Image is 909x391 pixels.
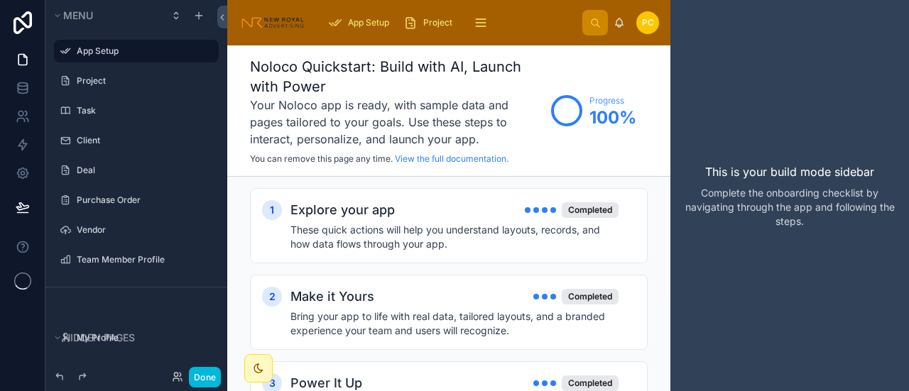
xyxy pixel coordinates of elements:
p: Complete the onboarding checklist by navigating through the app and following the steps. [682,186,898,228]
p: This is your build mode sidebar [705,163,874,180]
button: Done [189,367,221,387]
div: scrollable content [318,7,582,38]
label: Vendor [77,224,210,236]
button: Hidden pages [51,328,213,348]
button: Menu [51,6,162,26]
h3: Your Noloco app is ready, with sample data and pages tailored to your goals. Use these steps to i... [250,97,544,148]
span: pc [642,17,654,28]
span: You can remove this page any time. [250,153,393,164]
a: Project [399,10,462,35]
label: Project [77,75,210,87]
span: Menu [63,9,93,21]
label: Client [77,135,210,146]
span: Progress [589,95,636,106]
label: Task [77,105,210,116]
label: Team Member Profile [77,254,210,265]
img: App logo [239,11,307,34]
h1: Noloco Quickstart: Build with AI, Launch with Power [250,57,544,97]
label: Purchase Order [77,194,210,206]
label: My Profile [77,332,210,343]
span: 100 % [589,106,636,129]
span: App Setup [348,17,389,28]
label: Deal [77,165,210,176]
a: App Setup [324,10,399,35]
label: App Setup [77,45,210,57]
span: Project [423,17,452,28]
a: View the full documentation. [395,153,508,164]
